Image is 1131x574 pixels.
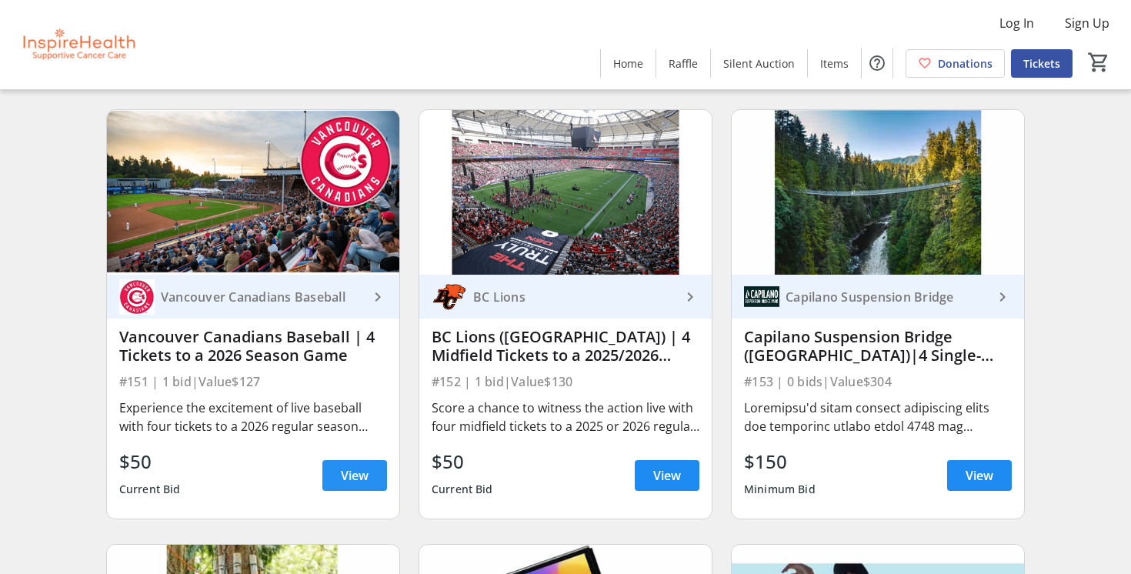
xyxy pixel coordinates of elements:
[1053,11,1122,35] button: Sign Up
[467,289,681,305] div: BC Lions
[119,399,387,436] div: Experience the excitement of live baseball with four tickets to a 2026 regular season game of the...
[119,279,155,315] img: Vancouver Canadians Baseball
[107,275,399,319] a: Vancouver Canadians BaseballVancouver Canadians Baseball
[862,48,892,78] button: Help
[669,55,698,72] span: Raffle
[1023,55,1060,72] span: Tickets
[119,328,387,365] div: Vancouver Canadians Baseball | 4 Tickets to a 2026 Season Game
[432,476,493,503] div: Current Bid
[744,371,1012,392] div: #153 | 0 bids | Value $304
[744,448,816,476] div: $150
[906,49,1005,78] a: Donations
[9,6,146,83] img: InspireHealth Supportive Cancer Care's Logo
[119,448,181,476] div: $50
[1085,48,1113,76] button: Cart
[432,448,493,476] div: $50
[656,49,710,78] a: Raffle
[744,476,816,503] div: Minimum Bid
[107,110,399,275] img: Vancouver Canadians Baseball | 4 Tickets to a 2026 Season Game
[999,14,1034,32] span: Log In
[947,460,1012,491] a: View
[419,275,712,319] a: BC LionsBC Lions
[681,288,699,306] mat-icon: keyboard_arrow_right
[369,288,387,306] mat-icon: keyboard_arrow_right
[432,371,699,392] div: #152 | 1 bid | Value $130
[119,371,387,392] div: #151 | 1 bid | Value $127
[808,49,861,78] a: Items
[779,289,993,305] div: Capilano Suspension Bridge
[744,328,1012,365] div: Capilano Suspension Bridge ([GEOGRAPHIC_DATA])|4 Single-Admission Day Passes
[1065,14,1109,32] span: Sign Up
[723,55,795,72] span: Silent Auction
[601,49,656,78] a: Home
[653,466,681,485] span: View
[938,55,993,72] span: Donations
[744,399,1012,436] div: Loremipsu'd sitam consect adipiscing elits doe temporinc utlabo etdol 4748 mag aliquaen adminimv ...
[613,55,643,72] span: Home
[432,399,699,436] div: Score a chance to witness the action live with four midfield tickets to a 2025 or 2026 regular se...
[322,460,387,491] a: View
[341,466,369,485] span: View
[119,476,181,503] div: Current Bid
[432,279,467,315] img: BC Lions
[635,460,699,491] a: View
[820,55,849,72] span: Items
[155,289,369,305] div: Vancouver Canadians Baseball
[711,49,807,78] a: Silent Auction
[1011,49,1073,78] a: Tickets
[744,279,779,315] img: Capilano Suspension Bridge
[987,11,1046,35] button: Log In
[732,275,1024,319] a: Capilano Suspension BridgeCapilano Suspension Bridge
[419,110,712,275] img: BC Lions (Vancouver) | 4 Midfield Tickets to a 2025/2026 Home Game
[966,466,993,485] span: View
[432,328,699,365] div: BC Lions ([GEOGRAPHIC_DATA]) | 4 Midfield Tickets to a 2025/2026 Home Game
[993,288,1012,306] mat-icon: keyboard_arrow_right
[732,110,1024,275] img: Capilano Suspension Bridge (Vancouver)|4 Single-Admission Day Passes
